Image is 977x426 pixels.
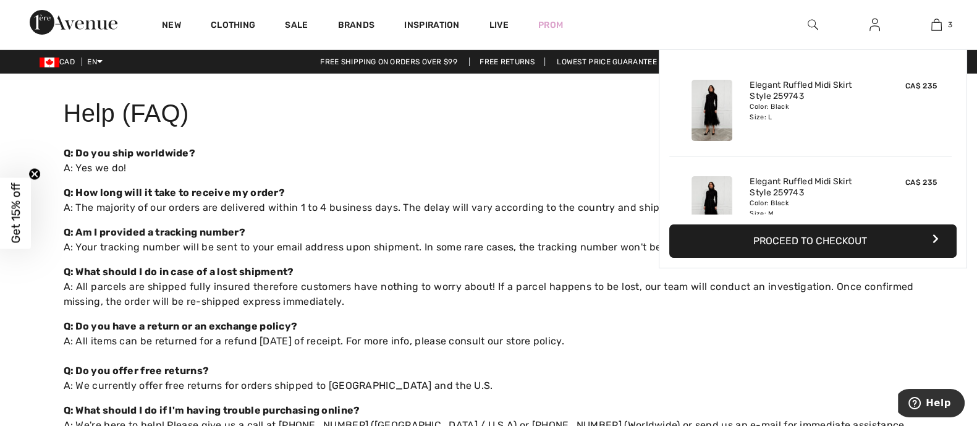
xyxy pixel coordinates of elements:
[898,389,965,420] iframe: Opens a widget where you can find more information
[64,225,914,255] p: A: Your tracking number will be sent to your email address upon shipment. In some rare cases, the...
[931,17,942,32] img: My Bag
[40,58,80,66] span: CAD
[64,187,285,198] strong: Q: How long will it take to receive my order?
[404,20,459,33] span: Inspiration
[692,176,732,237] img: Elegant Ruffled Midi Skirt Style 259743
[750,80,871,102] a: Elegant Ruffled Midi Skirt Style 259743
[64,320,298,332] strong: Q: Do you have a return or an exchange policy?
[64,146,914,176] p: A: Yes we do!
[750,176,871,198] a: Elegant Ruffled Midi Skirt Style 259743
[64,266,294,278] strong: Q: What should I do in case of a lost shipment?
[9,183,23,244] span: Get 15% off
[808,17,818,32] img: search the website
[692,80,732,141] img: Elegant Ruffled Midi Skirt Style 259743
[669,224,957,258] button: Proceed to Checkout
[905,82,937,90] span: CA$ 235
[750,102,871,122] div: Color: Black Size: L
[750,198,871,218] div: Color: Black Size: M
[338,20,375,33] a: Brands
[87,58,103,66] span: EN
[547,58,667,66] a: Lowest Price Guarantee
[40,58,59,67] img: Canadian Dollar
[948,19,952,30] span: 3
[869,17,880,32] img: My Info
[285,20,308,33] a: Sale
[64,226,246,238] strong: Q: Am I provided a tracking number?
[64,185,914,215] p: A: The majority of our orders are delivered within 1 to 4 business days. The delay will vary acco...
[489,19,509,32] a: Live
[64,404,360,416] strong: Q: What should I do if I'm having trouble purchasing online?
[64,319,914,393] p: A: All items can be returned for a refund [DATE] of receipt. For more info, please consult our st...
[64,365,209,377] strong: Q: Do you offer free returns?
[28,168,41,180] button: Close teaser
[538,19,563,32] a: Prom
[64,100,189,127] span: Help (FAQ)
[64,147,196,159] strong: Q: Do you ship worldwide?
[30,10,117,35] img: 1ère Avenue
[64,265,914,309] p: A: All parcels are shipped fully insured therefore customers have nothing to worry about! If a pa...
[905,178,937,187] span: CA$ 235
[906,17,966,32] a: 3
[162,20,181,33] a: New
[310,58,467,66] a: Free shipping on orders over $99
[860,17,890,33] a: Sign In
[211,20,255,33] a: Clothing
[469,58,545,66] a: Free Returns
